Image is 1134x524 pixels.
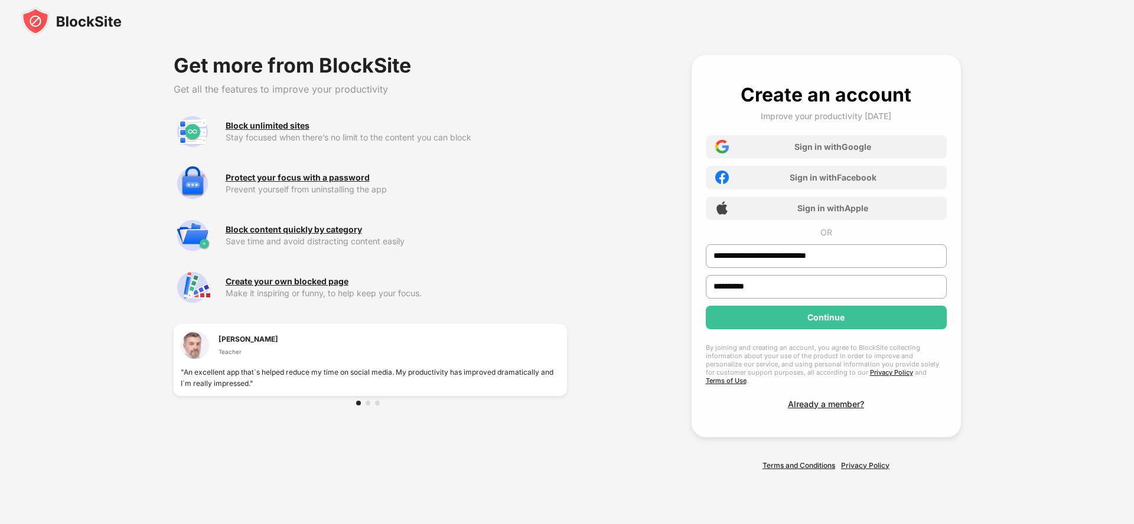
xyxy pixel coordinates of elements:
div: Block unlimited sites [226,121,309,130]
div: Sign in with Google [794,142,871,152]
a: Privacy Policy [870,368,913,376]
div: Continue [807,313,845,322]
div: Block content quickly by category [226,225,362,234]
img: premium-customize-block-page.svg [174,268,211,306]
a: Terms and Conditions [762,461,835,470]
div: Teacher [219,347,278,356]
img: facebook-icon.png [715,171,729,184]
img: blocksite-icon-black.svg [21,7,122,35]
div: Get more from BlockSite [174,55,568,76]
div: Create an account [741,83,911,106]
div: Prevent yourself from uninstalling the app [226,185,568,194]
div: Stay focused when there’s no limit to the content you can block [226,133,568,142]
a: Privacy Policy [841,461,889,470]
div: Sign in with Facebook [790,172,876,182]
img: testimonial-1.jpg [181,331,209,359]
img: premium-password-protection.svg [174,165,211,202]
div: Already a member? [788,399,864,409]
img: premium-category.svg [174,217,211,254]
img: google-icon.png [715,140,729,153]
div: Get all the features to improve your productivity [174,83,568,95]
div: Save time and avoid distracting content easily [226,237,568,246]
div: [PERSON_NAME] [219,333,278,345]
div: Protect your focus with a password [226,173,370,182]
div: Sign in with Apple [797,203,868,213]
img: premium-unlimited-blocklist.svg [174,113,211,150]
div: OR [820,227,832,237]
img: apple-icon.png [715,201,729,215]
div: By joining and creating an account, you agree to BlockSite collecting information about your use ... [706,343,947,385]
a: Terms of Use [706,376,747,385]
div: Improve your productivity [DATE] [761,111,891,121]
div: "An excellent app that`s helped reduce my time on social media. My productivity has improved dram... [181,366,561,389]
div: Create your own blocked page [226,277,348,286]
div: Make it inspiring or funny, to help keep your focus. [226,289,568,298]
